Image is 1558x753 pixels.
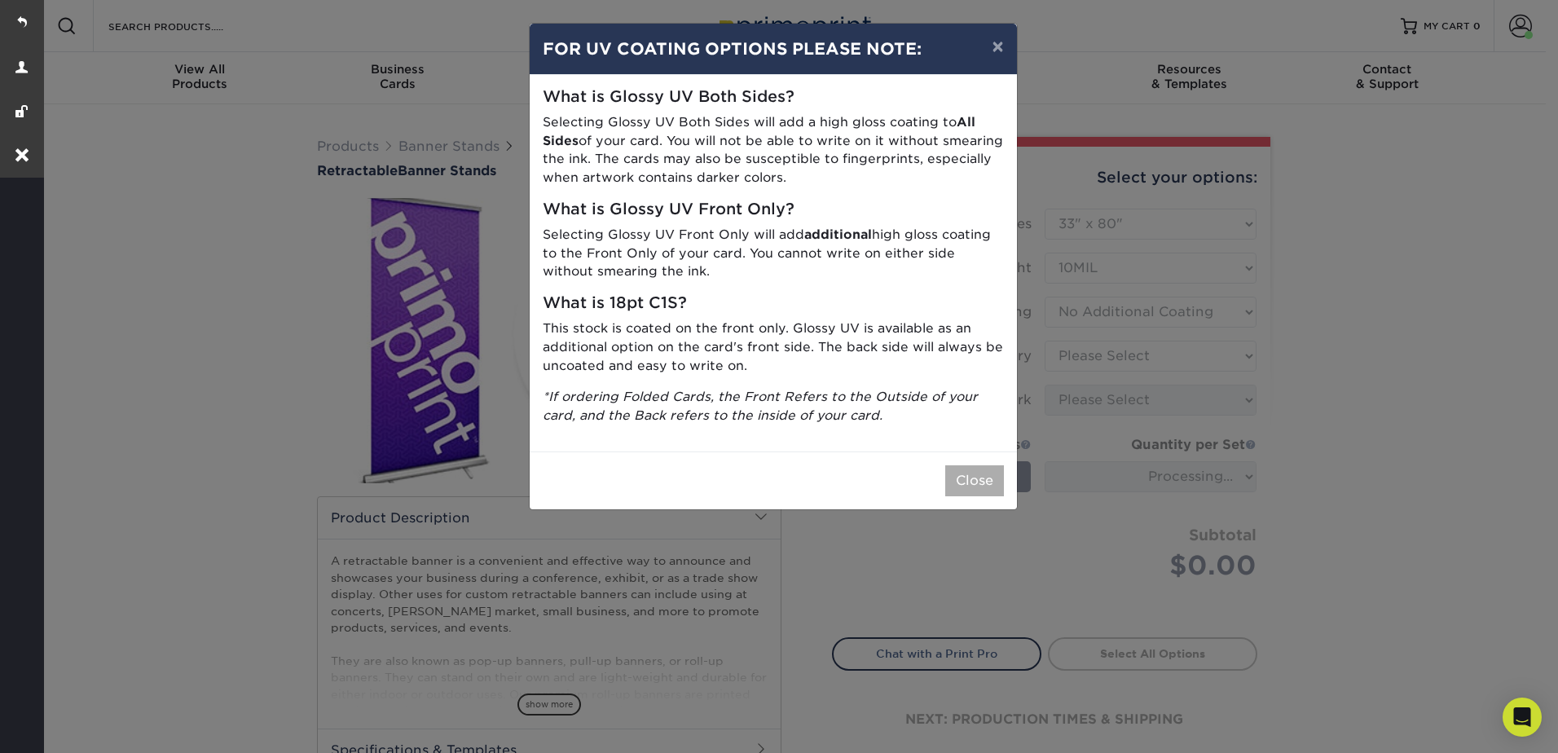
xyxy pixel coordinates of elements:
button: Close [945,465,1004,496]
h5: What is Glossy UV Front Only? [543,200,1004,219]
h5: What is 18pt C1S? [543,294,1004,313]
div: Open Intercom Messenger [1503,698,1542,737]
strong: additional [804,227,872,242]
p: Selecting Glossy UV Both Sides will add a high gloss coating to of your card. You will not be abl... [543,113,1004,187]
p: This stock is coated on the front only. Glossy UV is available as an additional option on the car... [543,319,1004,375]
h5: What is Glossy UV Both Sides? [543,88,1004,107]
strong: All Sides [543,114,975,148]
p: Selecting Glossy UV Front Only will add high gloss coating to the Front Only of your card. You ca... [543,226,1004,281]
i: *If ordering Folded Cards, the Front Refers to the Outside of your card, and the Back refers to t... [543,389,978,423]
button: × [979,24,1016,69]
h4: FOR UV COATING OPTIONS PLEASE NOTE: [543,37,1004,61]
